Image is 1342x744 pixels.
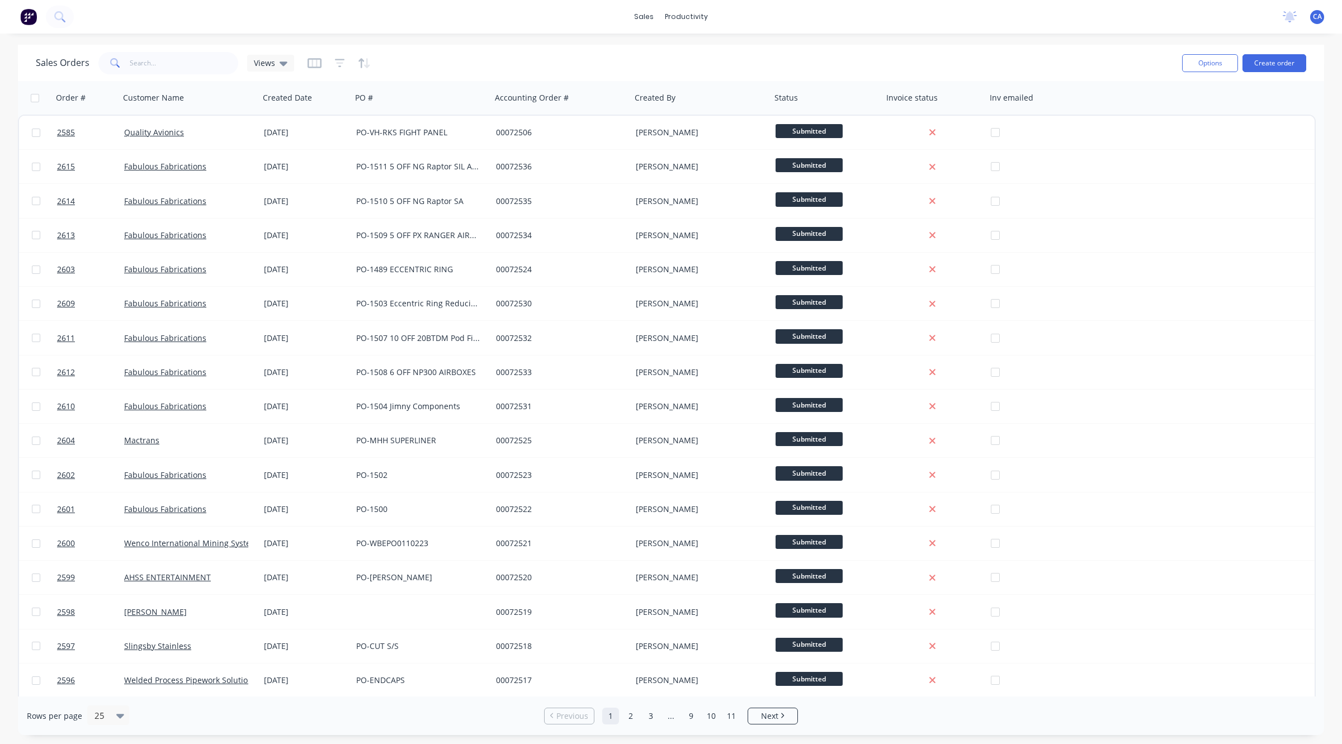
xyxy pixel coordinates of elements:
div: PO-1507 10 OFF 20BTDM Pod Filter [356,333,480,344]
a: Fabulous Fabrications [124,161,206,172]
a: 2599 [57,561,124,594]
span: Next [761,710,778,722]
div: [DATE] [264,572,347,583]
div: Created By [635,92,675,103]
a: Page 2 [622,708,639,724]
a: Page 1 is your current page [602,708,619,724]
span: Submitted [776,501,843,515]
div: [PERSON_NAME] [636,264,760,275]
a: AHSS ENTERTAINMENT [124,572,211,582]
button: Options [1182,54,1238,72]
span: 2600 [57,538,75,549]
div: [PERSON_NAME] [636,367,760,378]
div: [PERSON_NAME] [636,298,760,309]
div: [DATE] [264,127,347,138]
div: 00072535 [496,196,620,207]
div: [PERSON_NAME] [636,127,760,138]
div: PO-1500 [356,504,480,515]
button: Create order [1242,54,1306,72]
span: Previous [556,710,588,722]
span: 2610 [57,401,75,412]
div: [DATE] [264,641,347,652]
div: [DATE] [264,264,347,275]
a: Fabulous Fabrications [124,367,206,377]
a: 2597 [57,629,124,663]
div: PO-ENDCAPS [356,675,480,686]
span: Submitted [776,535,843,549]
span: Submitted [776,364,843,378]
span: Submitted [776,261,843,275]
span: 2599 [57,572,75,583]
span: 2596 [57,675,75,686]
div: Accounting Order # [495,92,569,103]
input: Search... [130,52,239,74]
span: 2613 [57,230,75,241]
div: PO-1508 6 OFF NP300 AIRBOXES [356,367,480,378]
div: PO-1504 Jimny Components [356,401,480,412]
a: Wenco International Mining Systems Ltd [124,538,276,548]
div: 00072519 [496,606,620,618]
a: 2615 [57,150,124,183]
a: Page 10 [703,708,720,724]
div: 00072533 [496,367,620,378]
div: 00072534 [496,230,620,241]
span: Submitted [776,603,843,617]
a: 2596 [57,664,124,697]
a: Fabulous Fabrications [124,264,206,274]
span: Rows per page [27,710,82,722]
div: Order # [56,92,86,103]
a: 2613 [57,219,124,252]
a: Quality Avionics [124,127,184,138]
span: Submitted [776,432,843,446]
a: 2604 [57,424,124,457]
span: Submitted [776,192,843,206]
a: Page 3 [642,708,659,724]
div: 00072517 [496,675,620,686]
a: Fabulous Fabrications [124,298,206,309]
div: [PERSON_NAME] [636,538,760,549]
span: Submitted [776,672,843,686]
span: 2603 [57,264,75,275]
div: 00072532 [496,333,620,344]
div: [PERSON_NAME] [636,504,760,515]
a: 2600 [57,527,124,560]
a: 2602 [57,458,124,492]
div: 00072521 [496,538,620,549]
div: [PERSON_NAME] [636,641,760,652]
span: Submitted [776,638,843,652]
a: 2612 [57,356,124,389]
a: 2614 [57,184,124,218]
span: 2615 [57,161,75,172]
div: 00072522 [496,504,620,515]
div: PO-1503 Eccentric Ring Reducing Ring [356,298,480,309]
div: 00072536 [496,161,620,172]
a: 2598 [57,595,124,629]
div: PO-MHH SUPERLINER [356,435,480,446]
img: Factory [20,8,37,25]
div: PO-1489 ECCENTRIC RING [356,264,480,275]
a: Next page [748,710,797,722]
span: 2604 [57,435,75,446]
div: PO-1509 5 OFF PX RANGER AIRBOX [356,230,480,241]
div: Inv emailed [990,92,1033,103]
div: [DATE] [264,401,347,412]
div: 00072506 [496,127,620,138]
div: [DATE] [264,435,347,446]
div: PO-1502 [356,470,480,481]
h1: Sales Orders [36,58,89,68]
div: 00072525 [496,435,620,446]
span: Submitted [776,329,843,343]
a: 2603 [57,253,124,286]
span: 2609 [57,298,75,309]
a: Page 11 [723,708,740,724]
span: 2611 [57,333,75,344]
a: 2611 [57,321,124,355]
span: 2612 [57,367,75,378]
a: Fabulous Fabrications [124,401,206,411]
span: Submitted [776,398,843,412]
span: Submitted [776,569,843,583]
span: 2597 [57,641,75,652]
div: Customer Name [123,92,184,103]
span: Submitted [776,124,843,138]
a: Fabulous Fabrications [124,333,206,343]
